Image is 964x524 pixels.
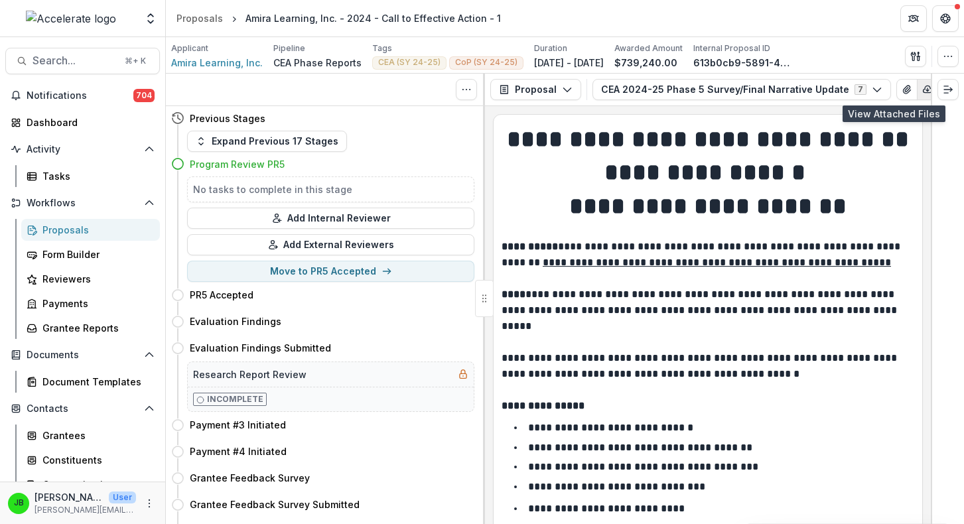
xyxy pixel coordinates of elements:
[5,48,160,74] button: Search...
[693,42,770,54] p: Internal Proposal ID
[456,79,477,100] button: Toggle View Cancelled Tasks
[34,490,103,504] p: [PERSON_NAME]
[5,398,160,419] button: Open Contacts
[5,344,160,365] button: Open Documents
[187,131,347,152] button: Expand Previous 17 Stages
[133,89,155,102] span: 704
[245,11,501,25] div: Amira Learning, Inc. - 2024 - Call to Effective Action - 1
[176,11,223,25] div: Proposals
[190,314,281,328] h4: Evaluation Findings
[190,157,285,171] h4: Program Review PR5
[26,11,116,27] img: Accelerate logo
[122,54,149,68] div: ⌘ + K
[171,9,506,28] nav: breadcrumb
[534,42,567,54] p: Duration
[21,317,160,339] a: Grantee Reports
[21,219,160,241] a: Proposals
[109,491,136,503] p: User
[193,182,468,196] h5: No tasks to complete in this stage
[42,296,149,310] div: Payments
[187,261,474,282] button: Move to PR5 Accepted
[273,42,305,54] p: Pipeline
[932,5,959,32] button: Get Help
[372,42,392,54] p: Tags
[614,56,677,70] p: $739,240.00
[171,56,263,70] a: Amira Learning, Inc.
[207,393,263,405] p: Incomplete
[21,425,160,446] a: Grantees
[42,375,149,389] div: Document Templates
[534,56,604,70] p: [DATE] - [DATE]
[42,169,149,183] div: Tasks
[378,58,441,67] span: CEA (SY 24-25)
[21,243,160,265] a: Form Builder
[693,56,793,70] p: 613b0cb9-5891-4661-85f8-9cf8ff1c4b2a
[5,85,160,106] button: Notifications704
[27,350,139,361] span: Documents
[592,79,891,100] button: CEA 2024-25 Phase 5 Survey/Final Narrative Update7
[21,474,160,495] a: Communications
[193,367,307,381] h5: Research Report Review
[27,403,139,415] span: Contacts
[896,79,918,100] button: View Attached Files
[187,208,474,229] button: Add Internal Reviewer
[190,288,253,302] h4: PR5 Accepted
[614,42,683,54] p: Awarded Amount
[21,165,160,187] a: Tasks
[141,495,157,511] button: More
[455,58,517,67] span: CoP (SY 24-25)
[21,371,160,393] a: Document Templates
[33,54,117,67] span: Search...
[141,5,160,32] button: Open entity switcher
[42,272,149,286] div: Reviewers
[900,5,927,32] button: Partners
[273,56,362,70] p: CEA Phase Reports
[42,428,149,442] div: Grantees
[27,198,139,209] span: Workflows
[5,139,160,160] button: Open Activity
[27,144,139,155] span: Activity
[27,90,133,101] span: Notifications
[5,192,160,214] button: Open Workflows
[14,499,24,507] div: Jennifer Bronson
[21,293,160,314] a: Payments
[190,471,310,485] h4: Grantee Feedback Survey
[190,497,360,511] h4: Grantee Feedback Survey Submitted
[42,247,149,261] div: Form Builder
[190,418,286,432] h4: Payment #3 Initiated
[5,111,160,133] a: Dashboard
[21,449,160,471] a: Constituents
[42,453,149,467] div: Constituents
[171,42,208,54] p: Applicant
[42,478,149,491] div: Communications
[34,504,136,516] p: [PERSON_NAME][EMAIL_ADDRESS][PERSON_NAME][DOMAIN_NAME]
[490,79,581,100] button: Proposal
[42,223,149,237] div: Proposals
[190,341,331,355] h4: Evaluation Findings Submitted
[42,321,149,335] div: Grantee Reports
[187,234,474,255] button: Add External Reviewers
[171,9,228,28] a: Proposals
[27,115,149,129] div: Dashboard
[21,268,160,290] a: Reviewers
[190,444,287,458] h4: Payment #4 Initiated
[190,111,265,125] h4: Previous Stages
[937,79,959,100] button: Expand right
